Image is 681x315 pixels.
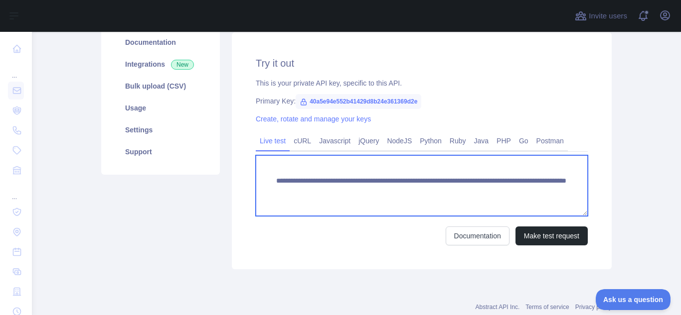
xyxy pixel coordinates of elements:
a: Live test [256,133,290,149]
iframe: Toggle Customer Support [596,289,671,310]
a: NodeJS [383,133,416,149]
h2: Try it out [256,56,588,70]
div: ... [8,60,24,80]
a: Documentation [113,31,208,53]
a: Integrations New [113,53,208,75]
a: Java [470,133,493,149]
a: Support [113,141,208,163]
a: Abstract API Inc. [476,304,520,311]
a: PHP [493,133,515,149]
span: New [171,60,194,70]
div: This is your private API key, specific to this API. [256,78,588,88]
a: Postman [532,133,568,149]
a: jQuery [354,133,383,149]
div: ... [8,181,24,201]
a: Ruby [446,133,470,149]
button: Invite users [573,8,629,24]
a: Bulk upload (CSV) [113,75,208,97]
a: Python [416,133,446,149]
span: Invite users [589,10,627,22]
a: Terms of service [525,304,569,311]
button: Make test request [515,226,588,245]
a: Documentation [446,226,510,245]
a: Create, rotate and manage your keys [256,115,371,123]
a: Javascript [315,133,354,149]
a: Settings [113,119,208,141]
a: cURL [290,133,315,149]
a: Usage [113,97,208,119]
a: Go [515,133,532,149]
div: Primary Key: [256,96,588,106]
a: Privacy policy [575,304,612,311]
span: 40a5e94e552b41429d8b24e361369d2e [296,94,421,109]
